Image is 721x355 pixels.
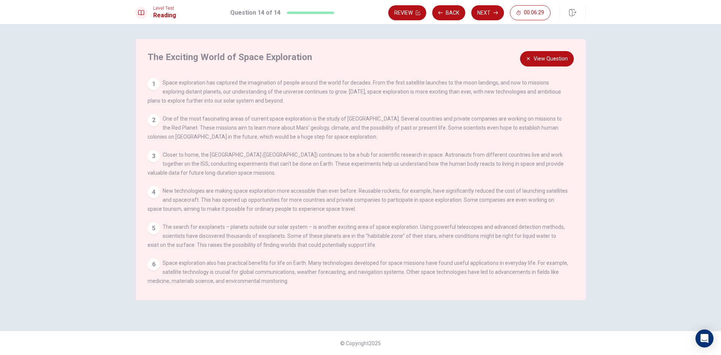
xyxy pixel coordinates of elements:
div: 2 [148,114,160,126]
button: View Question [520,51,574,66]
span: The search for exoplanets – planets outside our solar system – is another exciting area of space ... [148,224,565,248]
h1: Reading [153,11,176,20]
span: One of the most fascinating areas of current space exploration is the study of [GEOGRAPHIC_DATA].... [148,116,562,140]
button: Next [471,5,504,20]
span: Closer to home, the [GEOGRAPHIC_DATA] ([GEOGRAPHIC_DATA]) continues to be a hub for scientific re... [148,152,564,176]
button: 00:06:29 [510,5,551,20]
div: 3 [148,150,160,162]
span: Level Test [153,6,176,11]
span: 00:06:29 [524,10,544,16]
button: Review [388,5,426,20]
button: Back [432,5,465,20]
span: New technologies are making space exploration more accessible than ever before. Reusable rockets,... [148,188,568,212]
div: 4 [148,186,160,198]
span: Space exploration has captured the imagination of people around the world for decades. From the f... [148,80,561,104]
h1: Question 14 of 14 [230,8,281,17]
div: 5 [148,222,160,234]
h4: The Exciting World of Space Exploration [148,51,566,63]
span: Space exploration also has practical benefits for life on Earth. Many technologies developed for ... [148,260,568,284]
div: 6 [148,258,160,270]
div: 1 [148,78,160,90]
span: © Copyright 2025 [340,340,381,346]
div: Open Intercom Messenger [695,329,713,347]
